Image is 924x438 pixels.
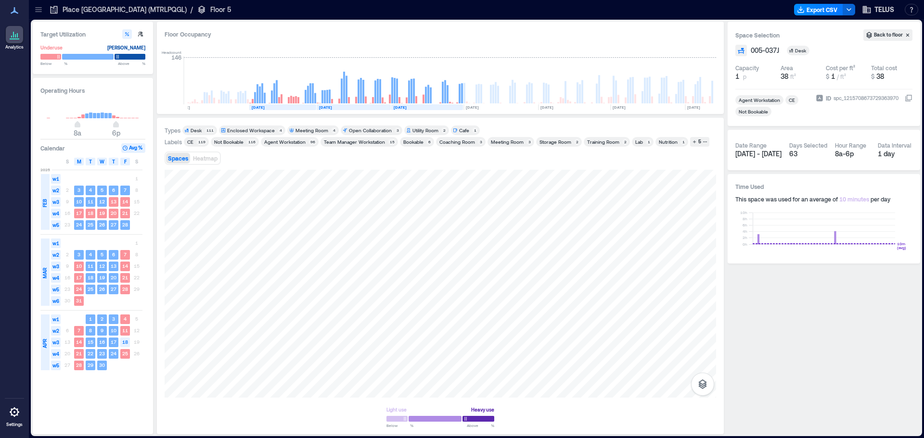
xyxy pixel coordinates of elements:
span: w1 [51,238,61,248]
span: Below % [40,61,67,66]
span: w4 [51,349,61,359]
text: 5 [101,251,103,257]
div: Desk [795,47,808,54]
div: Floor Occupancy [165,29,716,39]
button: 5 [690,137,709,147]
h3: Calendar [40,143,65,153]
text: 3 [112,316,115,322]
div: 116 [246,139,257,145]
div: 1 day [878,149,913,159]
div: 119 [196,139,207,145]
div: Coaching Room [439,138,475,145]
div: Agent Workstation [264,138,306,145]
text: 7 [124,187,127,193]
text: 11 [88,199,93,204]
text: 10 [76,199,82,204]
div: Cafe [459,127,469,134]
button: Heatmap [191,153,219,163]
text: 3 [77,187,80,193]
div: Meeting Room [295,127,328,134]
span: p [743,73,746,80]
text: 17 [111,339,116,345]
text: 23 [99,350,105,356]
span: W [100,158,104,165]
div: 3 [478,139,484,145]
div: Utility Room [412,127,438,134]
div: 6 [426,139,432,145]
text: 9 [101,327,103,333]
span: / ft² [837,73,846,80]
span: 38 [781,72,788,80]
div: Date Range [735,141,767,149]
button: Avg % [121,143,145,153]
span: w5 [51,220,61,230]
a: Analytics [2,23,26,53]
text: 29 [88,362,93,368]
text: 19 [99,275,105,280]
text: 14 [122,263,128,269]
span: Heatmap [193,155,218,162]
text: 21 [122,210,128,216]
div: 96 [308,139,317,145]
text: 17 [76,210,82,216]
span: ft² [790,73,796,80]
span: Above % [118,61,145,66]
text: 18 [88,275,93,280]
div: Heavy use [471,405,494,414]
span: $ [871,73,874,80]
span: Below % [386,423,413,428]
text: 16 [99,339,105,345]
span: APR [41,339,49,348]
text: 13 [111,263,116,269]
div: Cost per ft² [826,64,855,72]
div: Types [165,126,180,134]
text: 27 [111,222,116,227]
div: Hour Range [835,141,866,149]
div: 2 [441,127,447,133]
span: T [112,158,115,165]
span: w1 [51,314,61,324]
text: 5 [101,187,103,193]
text: 21 [122,275,128,280]
text: 10 [111,327,116,333]
div: spc_1215708673729363970 [833,93,899,103]
span: w3 [51,262,61,271]
span: T [89,158,92,165]
div: CE [187,138,193,145]
text: 20 [111,275,116,280]
div: CE [787,97,796,103]
text: 1 [89,316,92,322]
span: w5 [51,361,61,370]
text: 11 [88,263,93,269]
span: F [124,158,127,165]
text: [DATE] [394,105,407,110]
button: Spaces [166,153,190,163]
span: w3 [51,338,61,347]
span: 10 minutes [839,196,869,202]
text: 15 [88,339,93,345]
a: Settings [3,400,26,430]
span: FEB [41,199,49,207]
text: 7 [77,327,80,333]
span: S [135,158,138,165]
text: 6 [112,187,115,193]
text: 24 [76,222,82,227]
span: 38 [876,72,884,80]
div: 3 [526,139,532,145]
text: [DATE] [319,105,332,110]
text: 4 [89,251,92,257]
div: 1 [680,139,686,145]
text: 27 [111,286,116,292]
span: MAR [41,268,49,278]
span: w6 [51,296,61,306]
text: [DATE] [540,105,553,110]
div: Storage Room [539,138,571,145]
text: 7 [124,251,127,257]
text: 31 [76,298,82,303]
div: [PERSON_NAME] [107,43,145,52]
text: 21 [76,350,82,356]
text: 25 [88,222,93,227]
div: Not Bookable [214,138,244,145]
div: Training Room [587,138,619,145]
text: 12 [99,199,105,204]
